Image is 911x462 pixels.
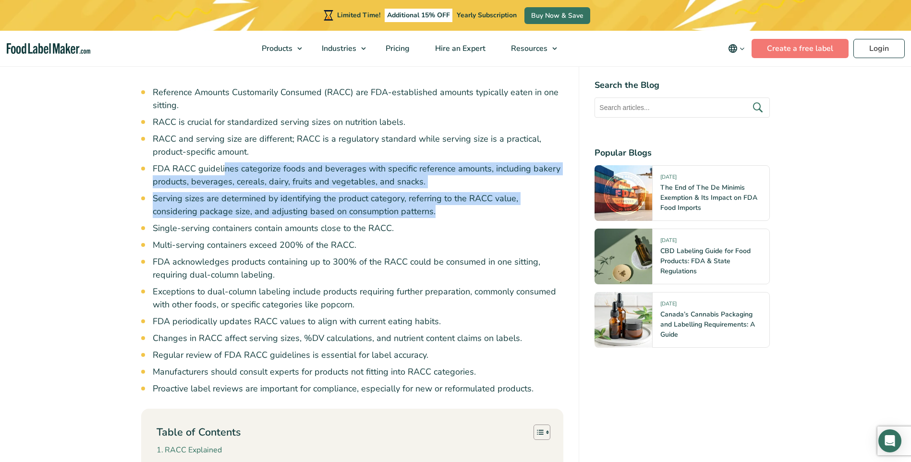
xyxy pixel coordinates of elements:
[259,43,293,54] span: Products
[157,425,241,440] p: Table of Contents
[595,97,770,118] input: Search articles...
[660,310,755,339] a: Canada’s Cannabis Packaging and Labelling Requirements: A Guide
[526,424,548,440] a: Toggle Table of Content
[498,31,562,66] a: Resources
[660,237,677,248] span: [DATE]
[153,222,564,235] li: Single-serving containers contain amounts close to the RACC.
[595,146,770,159] h4: Popular Blogs
[153,116,564,129] li: RACC is crucial for standardized serving sizes on nutrition labels.
[457,11,517,20] span: Yearly Subscription
[878,429,901,452] div: Open Intercom Messenger
[153,315,564,328] li: FDA periodically updates RACC values to align with current eating habits.
[153,382,564,395] li: Proactive label reviews are important for compliance, especially for new or reformulated products.
[153,162,564,188] li: FDA RACC guidelines categorize foods and beverages with specific reference amounts, including bak...
[595,79,770,92] h4: Search the Blog
[660,246,751,276] a: CBD Labeling Guide for Food Products: FDA & State Regulations
[153,239,564,252] li: Multi-serving containers exceed 200% of the RACC.
[385,9,452,22] span: Additional 15% OFF
[157,444,222,457] a: RACC Explained
[337,11,380,20] span: Limited Time!
[153,332,564,345] li: Changes in RACC affect serving sizes, %DV calculations, and nutrient content claims on labels.
[660,300,677,311] span: [DATE]
[249,31,307,66] a: Products
[373,31,420,66] a: Pricing
[660,173,677,184] span: [DATE]
[153,86,564,112] li: Reference Amounts Customarily Consumed (RACC) are FDA-established amounts typically eaten in one ...
[853,39,905,58] a: Login
[153,365,564,378] li: Manufacturers should consult experts for products not fitting into RACC categories.
[319,43,357,54] span: Industries
[752,39,849,58] a: Create a free label
[660,183,757,212] a: The End of The De Minimis Exemption & Its Impact on FDA Food Imports
[153,133,564,158] li: RACC and serving size are different; RACC is a regulatory standard while serving size is a practi...
[153,192,564,218] li: Serving sizes are determined by identifying the product category, referring to the RACC value, co...
[309,31,371,66] a: Industries
[423,31,496,66] a: Hire an Expert
[153,285,564,311] li: Exceptions to dual-column labeling include products requiring further preparation, commonly consu...
[508,43,548,54] span: Resources
[153,255,564,281] li: FDA acknowledges products containing up to 300% of the RACC could be consumed in one sitting, req...
[153,349,564,362] li: Regular review of FDA RACC guidelines is essential for label accuracy.
[432,43,486,54] span: Hire an Expert
[383,43,411,54] span: Pricing
[524,7,590,24] a: Buy Now & Save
